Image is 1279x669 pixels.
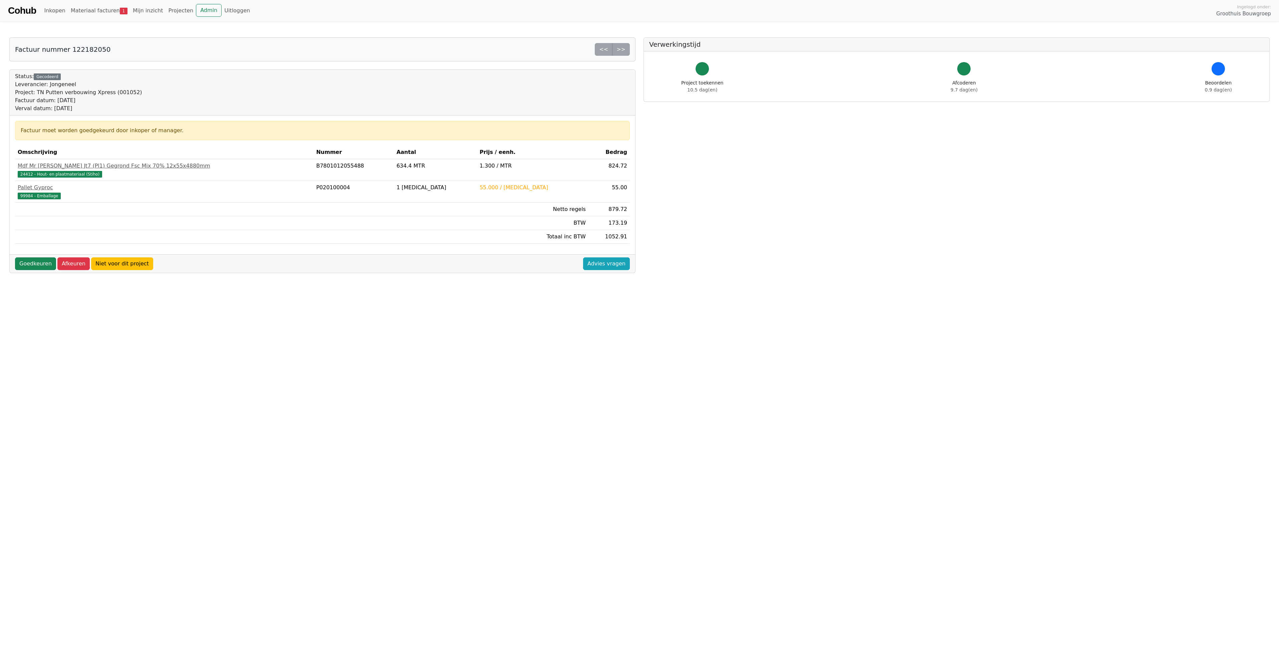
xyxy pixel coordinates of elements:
td: P020100004 [313,181,394,203]
div: Leverancier: Jongeneel [15,80,142,88]
td: 55.00 [588,181,630,203]
a: Uitloggen [222,4,253,17]
div: 634.4 MTR [397,162,474,170]
th: Aantal [394,146,477,159]
td: 1052.91 [588,230,630,244]
a: Inkopen [41,4,68,17]
a: Mdf Mr [PERSON_NAME] Jt7 (Pl1) Gegrond Fsc Mix 70% 12x55x4880mm24412 - Hout- en plaatmateriaal (S... [18,162,311,178]
div: Afcoderen [951,79,978,93]
span: Groothuis Bouwgroep [1216,10,1271,18]
h5: Factuur nummer 122182050 [15,45,110,53]
div: Project: TN Putten verbouwing Xpress (001052) [15,88,142,96]
td: Netto regels [477,203,588,216]
td: Totaal inc BTW [477,230,588,244]
a: Mijn inzicht [130,4,166,17]
a: Admin [196,4,222,17]
td: BTW [477,216,588,230]
td: 879.72 [588,203,630,216]
div: Mdf Mr [PERSON_NAME] Jt7 (Pl1) Gegrond Fsc Mix 70% 12x55x4880mm [18,162,311,170]
span: 10.5 dag(en) [687,87,717,92]
div: Factuur datum: [DATE] [15,96,142,104]
a: Materiaal facturen1 [68,4,130,17]
span: Ingelogd onder: [1237,4,1271,10]
div: Beoordelen [1205,79,1232,93]
span: 99984 - Emballage [18,193,61,199]
div: Verval datum: [DATE] [15,104,142,113]
td: 824.72 [588,159,630,181]
div: Status: [15,72,142,113]
div: 55.000 / [MEDICAL_DATA] [480,184,586,192]
span: 24412 - Hout- en plaatmateriaal (Stiho) [18,171,102,178]
div: Project toekennen [681,79,723,93]
a: Afkeuren [57,257,90,270]
div: Gecodeerd [34,73,61,80]
a: Niet voor dit project [91,257,153,270]
div: 1 [MEDICAL_DATA] [397,184,474,192]
div: 1.300 / MTR [480,162,586,170]
a: Pallet Gyproc99984 - Emballage [18,184,311,200]
a: Advies vragen [583,257,630,270]
td: B7801012055488 [313,159,394,181]
span: 1 [120,8,127,14]
a: Cohub [8,3,36,19]
th: Prijs / eenh. [477,146,588,159]
th: Bedrag [588,146,630,159]
div: Factuur moet worden goedgekeurd door inkoper of manager. [21,127,624,135]
span: 9.7 dag(en) [951,87,978,92]
td: 173.19 [588,216,630,230]
a: Goedkeuren [15,257,56,270]
a: Projecten [166,4,196,17]
h5: Verwerkingstijd [649,40,1264,48]
th: Omschrijving [15,146,313,159]
span: 0.9 dag(en) [1205,87,1232,92]
th: Nummer [313,146,394,159]
div: Pallet Gyproc [18,184,311,192]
